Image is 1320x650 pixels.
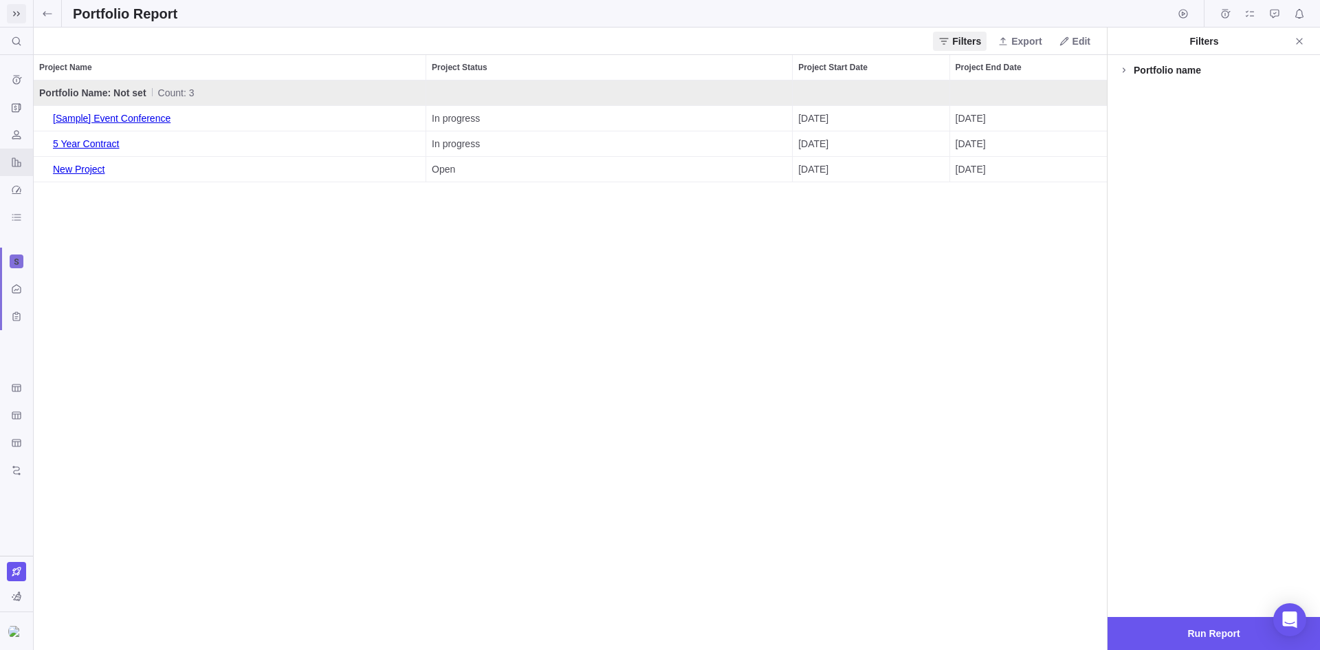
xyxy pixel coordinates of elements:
span: You are currently using sample data to explore and understand Birdview better. [5,587,27,606]
a: Time logs [1215,10,1235,21]
span: Start timer [1174,4,1193,23]
div: Project End Date [950,157,1107,182]
div: Abby Butzen [8,623,25,640]
div: Project End Date [950,106,1107,131]
a: Approval requests [1265,10,1284,21]
div: Filters [1119,34,1290,48]
span: 07/07/2025 [798,106,943,131]
span: 07/03/2023 [798,157,943,182]
span: Filters [952,34,981,48]
div: Project End Date [950,80,1107,106]
div: Project End Date [950,131,1107,157]
div: Project Name [34,157,426,182]
div: Open Intercom Messenger [1273,603,1306,636]
div: Project Status [426,80,793,106]
div: Project Start Date [793,106,949,131]
span: 09/30/2026 [956,157,1101,182]
span: Notifications [1290,4,1309,23]
span: Edit [1053,32,1096,51]
span: Open [432,157,786,182]
span: Project End Date [956,61,1022,74]
span: Close [1290,32,1309,51]
span: Run Report [1108,617,1320,650]
span: 06/30/2027 [956,131,1101,156]
span: Filters [933,32,987,51]
span: In progress [432,106,786,131]
span: 12/17/2025 [956,106,1101,131]
a: Notifications [1290,10,1309,21]
div: Project Name [34,80,426,106]
div: Project Status [426,131,793,157]
span: Project Name [39,61,92,74]
span: My assignments [1240,4,1259,23]
div: Project Start Date [793,80,949,106]
div: grid [34,80,1107,650]
div: Project Status [426,55,792,80]
div: Project Status [426,106,793,131]
span: Approval requests [1265,4,1284,23]
a: My assignments [1240,10,1259,21]
span: Project Status [432,61,487,74]
span: Portfolio Name: Not set [39,80,420,105]
div: Project Name [34,106,426,131]
div: Project Start Date [793,55,949,80]
span: Run Report [1187,625,1240,642]
span: Project Start Date [798,61,868,74]
img: Show [8,626,25,637]
a: Upgrade now (Trial ends in 10 days) [7,562,26,581]
span: Time logs [1215,4,1235,23]
span: Export [1011,34,1042,48]
div: Portfolio name [1134,63,1201,77]
span: Export [992,32,1047,51]
div: Project Status [426,157,793,182]
span: 07/03/2023 [798,131,943,156]
div: Project Start Date [793,157,949,182]
div: Project Start Date [793,131,949,157]
span: Edit [1072,34,1090,48]
a: [Sample] Event Conference [39,106,420,131]
a: New Project [39,157,420,182]
h2: Portfolio Report [73,4,177,23]
div: Project End Date [950,55,1107,80]
a: 5 Year Contract [39,131,420,156]
div: Project Name [34,131,426,157]
span: In progress [432,131,786,156]
div: Project Name [34,55,426,80]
